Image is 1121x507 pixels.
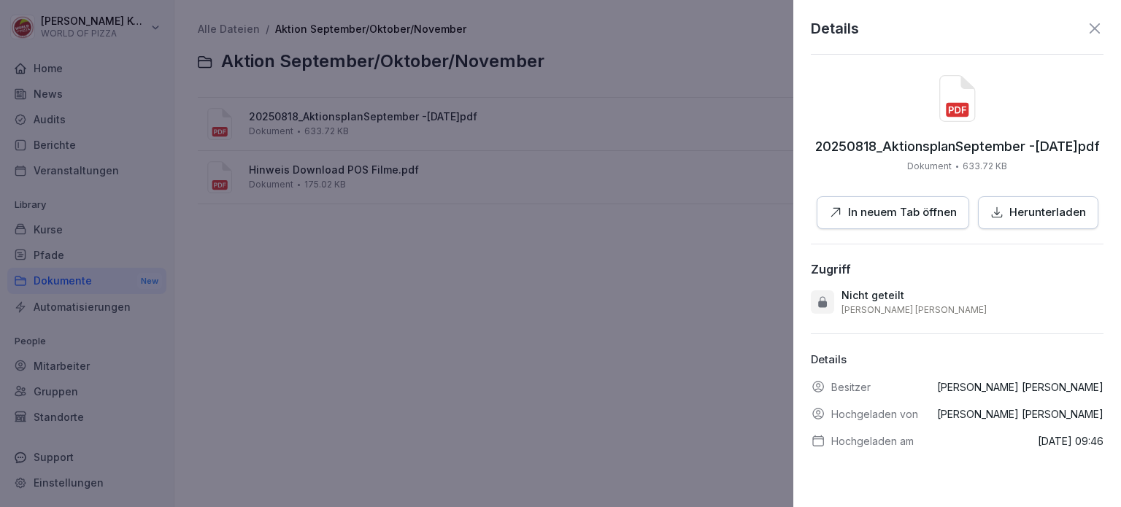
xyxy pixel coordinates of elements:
[963,160,1007,173] p: 633.72 KB
[937,379,1103,395] p: [PERSON_NAME] [PERSON_NAME]
[831,406,918,422] p: Hochgeladen von
[815,139,1100,154] p: 20250818_AktionsplanSeptember -November 25.pdf
[1038,433,1103,449] p: [DATE] 09:46
[848,204,957,221] p: In neuem Tab öffnen
[907,160,952,173] p: Dokument
[841,288,904,303] p: Nicht geteilt
[1009,204,1086,221] p: Herunterladen
[811,352,1103,368] p: Details
[811,262,851,276] div: Zugriff
[831,433,914,449] p: Hochgeladen am
[811,18,859,39] p: Details
[978,196,1098,229] button: Herunterladen
[841,304,987,316] p: [PERSON_NAME] [PERSON_NAME]
[817,196,969,229] button: In neuem Tab öffnen
[937,406,1103,422] p: [PERSON_NAME] [PERSON_NAME]
[831,379,871,395] p: Besitzer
